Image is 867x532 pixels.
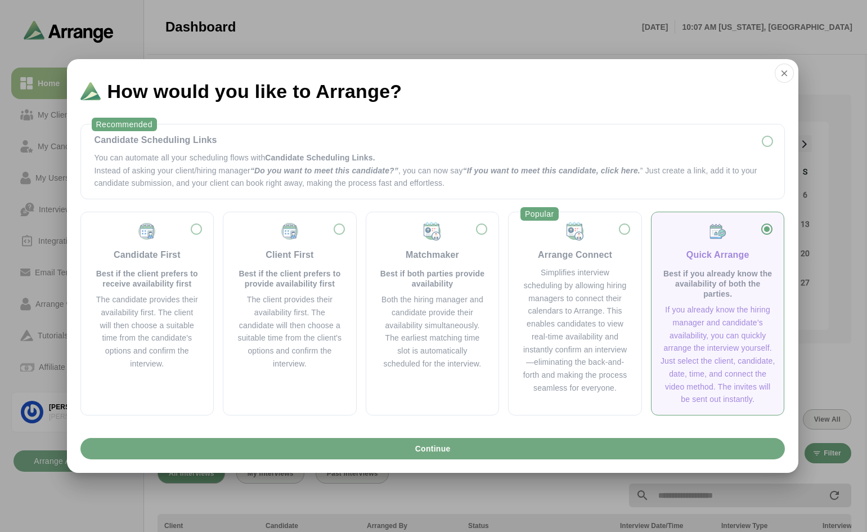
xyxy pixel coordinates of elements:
[107,82,402,101] span: How would you like to Arrange?
[95,164,771,190] p: Instead of asking your client/hiring manager , you can now say ” Just create a link, add it to yo...
[686,248,749,262] div: Quick Arrange
[661,303,775,406] div: If you already know the hiring manager and candidate’s availability, you can quickly arrange the ...
[137,221,157,242] img: Candidate First
[95,133,771,147] div: Candidate Scheduling Links
[520,207,559,221] div: Popular
[95,151,771,164] p: You can automate all your scheduling flows with
[237,293,343,370] div: The client provides their availability first. The candidate will then choose a suitable time from...
[237,269,343,289] p: Best if the client prefers to provide availability first
[708,221,728,242] img: Quick Arrange
[661,269,775,299] p: Best if you already know the availability of both the parties.
[95,293,200,370] div: The candidate provides their availability first. The client will then choose a suitable time from...
[414,438,450,459] span: Continue
[422,221,442,242] img: Matchmaker
[95,269,200,289] p: Best if the client prefers to receive availability first
[250,166,398,175] span: “Do you want to meet this candidate?”
[265,153,375,162] span: Candidate Scheduling Links.
[522,266,628,395] div: Simplifies interview scheduling by allowing hiring managers to connect their calendars to Arrange...
[463,166,640,175] span: “If you want to meet this candidate, click here.
[92,118,157,131] div: Recommended
[80,438,785,459] button: Continue
[80,82,101,100] img: Logo
[565,221,585,242] img: Matchmaker
[380,269,486,289] p: Best if both parties provide availability
[380,293,486,370] div: Both the hiring manager and candidate provide their availability simultaneously. The earliest mat...
[266,248,313,262] div: Client First
[538,248,612,262] div: Arrange Connect
[406,248,459,262] div: Matchmaker
[114,248,181,262] div: Candidate First
[280,221,300,242] img: Client First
